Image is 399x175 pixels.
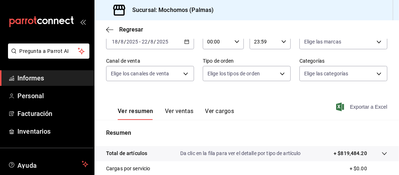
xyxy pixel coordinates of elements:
[334,150,367,156] font: + $819,484.20
[17,92,44,100] font: Personal
[5,53,89,60] a: Pregunta a Parrot AI
[118,39,120,45] font: /
[106,26,143,33] button: Regresar
[120,39,124,45] input: --
[338,103,387,111] button: Exportar a Excel
[126,39,138,45] input: ----
[350,166,367,171] font: + $0.00
[203,58,234,64] font: Tipo de orden
[156,39,169,45] input: ----
[106,150,147,156] font: Total de artículos
[80,19,86,25] button: abrir_cajón_menú
[17,162,37,169] font: Ayuda
[132,7,214,13] font: Sucursal: Mochomos (Palmas)
[154,39,156,45] font: /
[207,71,260,76] font: Elige los tipos de orden
[106,129,131,136] font: Resumen
[304,39,341,45] font: Elige las marcas
[299,58,325,64] font: Categorías
[17,74,44,82] font: Informes
[118,107,234,120] div: pestañas de navegación
[17,110,52,117] font: Facturación
[350,104,387,110] font: Exportar a Excel
[118,108,153,114] font: Ver resumen
[304,71,348,76] font: Elige las categorías
[205,108,234,114] font: Ver cargos
[148,39,150,45] font: /
[112,39,118,45] input: --
[106,166,150,171] font: Cargas por servicio
[141,39,148,45] input: --
[180,150,301,156] font: Da clic en la fila para ver el detalle por tipo de artículo
[150,39,154,45] input: --
[20,48,69,54] font: Pregunta a Parrot AI
[8,43,89,59] button: Pregunta a Parrot AI
[17,128,51,135] font: Inventarios
[139,39,141,45] font: -
[124,39,126,45] font: /
[119,26,143,33] font: Regresar
[111,71,169,76] font: Elige los canales de venta
[106,58,140,64] font: Canal de venta
[165,108,194,114] font: Ver ventas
